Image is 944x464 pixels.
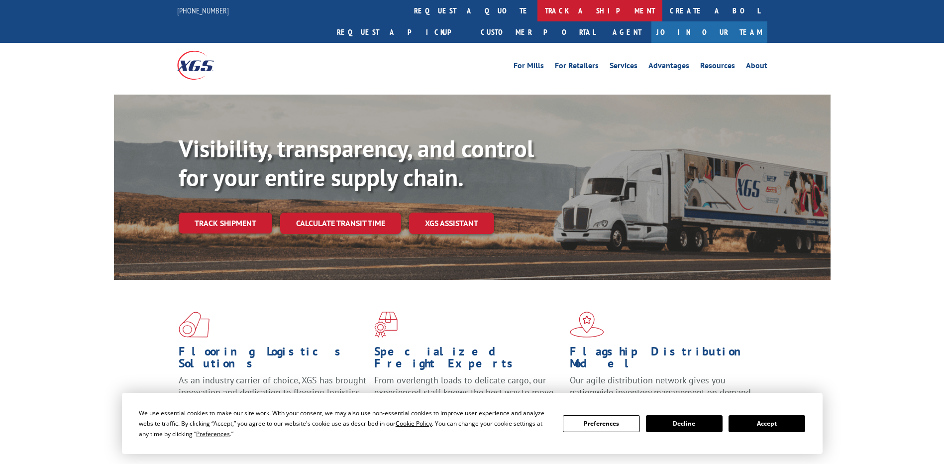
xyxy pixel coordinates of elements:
a: Track shipment [179,213,272,233]
a: Join Our Team [651,21,767,43]
a: Customer Portal [473,21,603,43]
a: For Mills [514,62,544,73]
a: Agent [603,21,651,43]
span: As an industry carrier of choice, XGS has brought innovation and dedication to flooring logistics... [179,374,366,410]
a: For Retailers [555,62,599,73]
h1: Specialized Freight Experts [374,346,562,374]
a: Services [610,62,637,73]
div: We use essential cookies to make our site work. With your consent, we may also use non-essential ... [139,408,551,439]
h1: Flooring Logistics Solutions [179,346,367,374]
a: XGS ASSISTANT [409,213,494,234]
a: Request a pickup [329,21,473,43]
button: Decline [646,415,723,432]
a: Calculate transit time [280,213,401,234]
div: Cookie Consent Prompt [122,393,823,454]
b: Visibility, transparency, and control for your entire supply chain. [179,133,534,193]
h1: Flagship Distribution Model [570,346,758,374]
img: xgs-icon-total-supply-chain-intelligence-red [179,312,210,338]
button: Accept [729,415,805,432]
a: Advantages [648,62,689,73]
img: xgs-icon-focused-on-flooring-red [374,312,398,338]
p: From overlength loads to delicate cargo, our experienced staff knows the best way to move your fr... [374,374,562,419]
span: Preferences [196,430,230,438]
button: Preferences [563,415,639,432]
a: Resources [700,62,735,73]
a: About [746,62,767,73]
a: [PHONE_NUMBER] [177,5,229,15]
img: xgs-icon-flagship-distribution-model-red [570,312,604,338]
span: Our agile distribution network gives you nationwide inventory management on demand. [570,374,753,398]
span: Cookie Policy [396,419,432,428]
